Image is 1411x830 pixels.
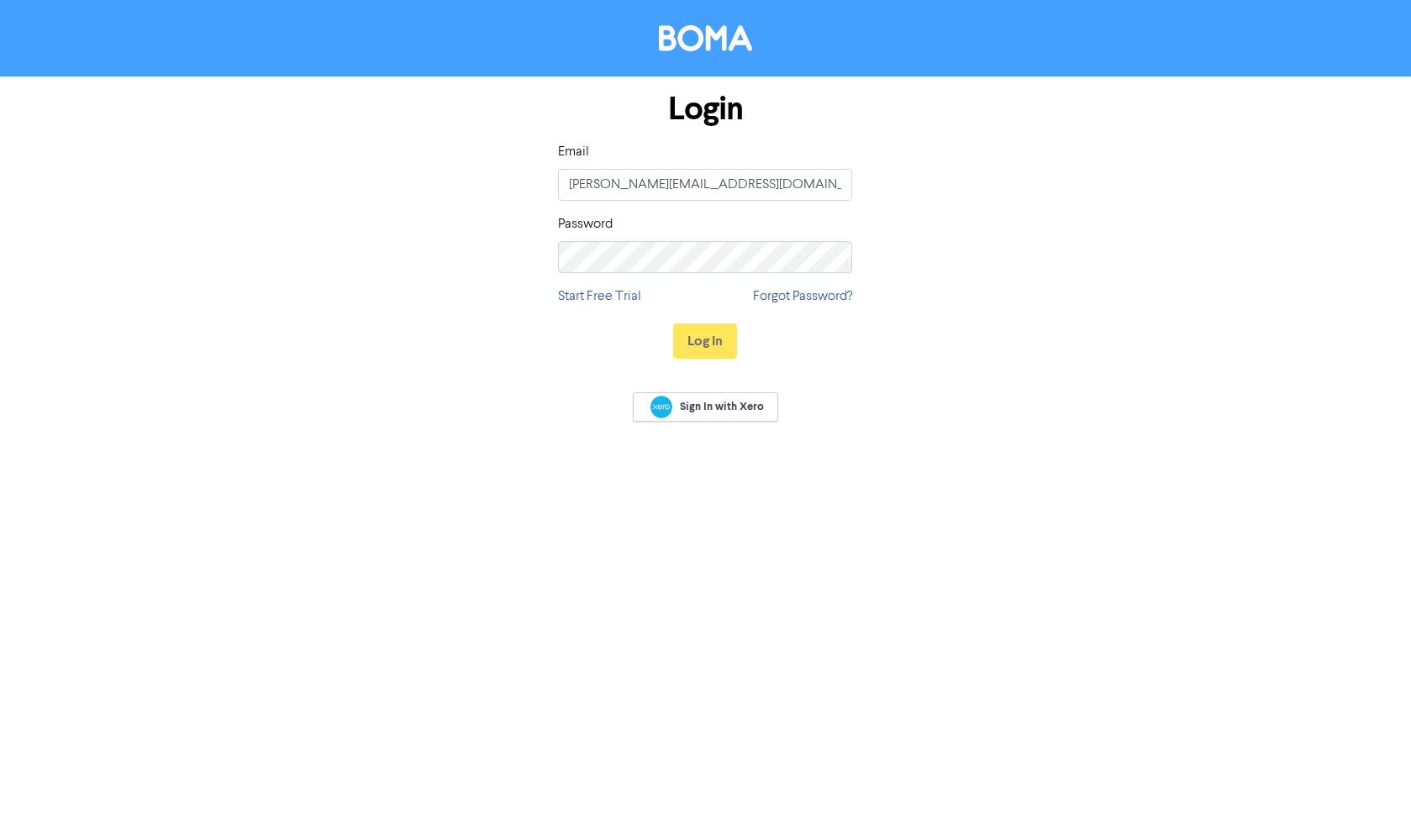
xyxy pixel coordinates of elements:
span: Sign In with Xero [680,399,764,414]
h1: Login [558,90,852,129]
button: Log In [673,323,737,359]
iframe: Chat Widget [1327,749,1411,830]
label: Password [558,214,613,234]
label: Email [558,142,589,162]
a: Sign In with Xero [633,392,777,422]
a: Forgot Password? [753,286,852,307]
a: Start Free Trial [558,286,641,307]
img: BOMA Logo [659,25,752,51]
img: Xero logo [650,396,672,418]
